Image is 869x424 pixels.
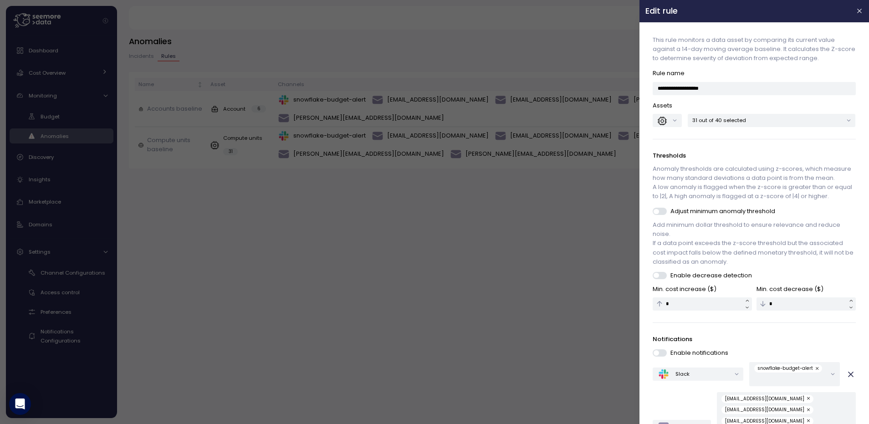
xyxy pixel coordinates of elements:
[653,69,856,78] p: Rule name
[726,406,805,414] span: [EMAIL_ADDRESS][DOMAIN_NAME]
[671,207,776,216] p: Adjust minimum anomaly threshold
[653,36,856,63] p: This rule monitors a data asset by comparing its current value against a 14-day moving average ba...
[645,7,849,15] h2: Edit rule
[693,117,843,124] p: 31 out of 40 selected
[671,348,729,358] p: Enable notifications
[758,364,813,373] span: snowflake-budget-alert
[757,285,856,294] p: Min. cost decrease ($)
[671,271,752,280] p: Enable decrease detection
[653,335,856,344] p: Notifications
[653,220,856,266] p: Add minimum dollar threshold to ensure relevance and reduce noise. If a data point exceeds the z-...
[653,368,744,381] button: Slack
[9,393,31,415] div: Open Intercom Messenger
[653,101,856,110] p: Assets
[653,164,856,201] p: Anomaly thresholds are calculated using z-scores, which measure how many standard deviations a da...
[653,151,856,160] p: Thresholds
[726,395,805,403] span: [EMAIL_ADDRESS][DOMAIN_NAME]
[653,285,752,294] p: Min. cost increase ($)
[675,370,690,378] div: Slack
